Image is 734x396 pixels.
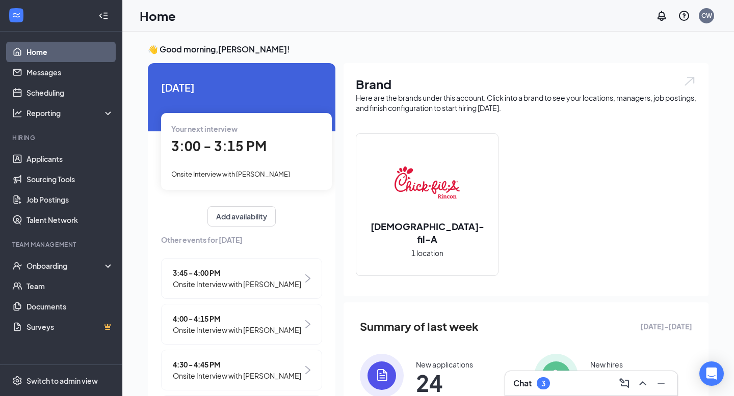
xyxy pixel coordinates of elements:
[27,189,114,210] a: Job Postings
[541,379,545,388] div: 3
[161,79,322,95] span: [DATE]
[360,318,479,335] span: Summary of last week
[616,375,633,391] button: ComposeMessage
[590,359,623,370] div: New hires
[27,276,114,296] a: Team
[640,321,692,332] span: [DATE] - [DATE]
[173,267,301,278] span: 3:45 - 4:00 PM
[656,10,668,22] svg: Notifications
[27,42,114,62] a: Home
[416,374,473,392] span: 24
[140,7,176,24] h1: Home
[395,151,460,216] img: Chick-fil-A
[161,234,322,245] span: Other events for [DATE]
[356,220,498,245] h2: [DEMOGRAPHIC_DATA]-fil-A
[207,206,276,227] button: Add availability
[27,82,114,103] a: Scheduling
[171,137,267,154] span: 3:00 - 3:15 PM
[635,375,651,391] button: ChevronUp
[12,240,112,249] div: Team Management
[171,124,238,133] span: Your next interview
[678,10,690,22] svg: QuestionInfo
[637,377,649,389] svg: ChevronUp
[12,108,22,118] svg: Analysis
[171,170,290,178] span: Onsite Interview with [PERSON_NAME]
[12,261,22,271] svg: UserCheck
[655,377,667,389] svg: Minimize
[173,324,301,335] span: Onsite Interview with [PERSON_NAME]
[27,169,114,189] a: Sourcing Tools
[356,75,696,93] h1: Brand
[699,361,724,386] div: Open Intercom Messenger
[12,376,22,386] svg: Settings
[173,313,301,324] span: 4:00 - 4:15 PM
[27,149,114,169] a: Applicants
[27,317,114,337] a: SurveysCrown
[356,93,696,113] div: Here are the brands under this account. Click into a brand to see your locations, managers, job p...
[653,375,669,391] button: Minimize
[701,11,712,20] div: CW
[27,62,114,82] a: Messages
[11,10,21,20] svg: WorkstreamLogo
[513,378,532,389] h3: Chat
[416,359,473,370] div: New applications
[27,376,98,386] div: Switch to admin view
[98,11,109,21] svg: Collapse
[618,377,631,389] svg: ComposeMessage
[148,44,709,55] h3: 👋 Good morning, [PERSON_NAME] !
[27,210,114,230] a: Talent Network
[173,370,301,381] span: Onsite Interview with [PERSON_NAME]
[173,359,301,370] span: 4:30 - 4:45 PM
[173,278,301,290] span: Onsite Interview with [PERSON_NAME]
[12,133,112,142] div: Hiring
[27,108,114,118] div: Reporting
[27,261,105,271] div: Onboarding
[27,296,114,317] a: Documents
[411,247,443,259] span: 1 location
[683,75,696,87] img: open.6027fd2a22e1237b5b06.svg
